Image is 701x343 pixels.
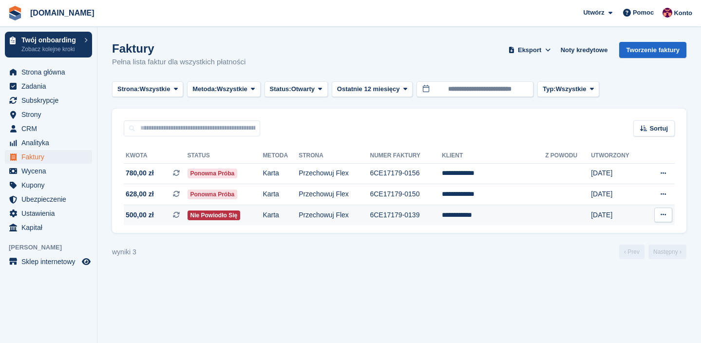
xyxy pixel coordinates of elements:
[299,148,370,164] th: Strona
[9,243,97,252] span: [PERSON_NAME]
[21,221,80,234] span: Kapitał
[556,84,587,94] span: Wszystkie
[370,205,442,225] td: 6CE17179-0139
[112,57,246,68] p: Pełna lista faktur dla wszystkich płatności
[187,81,260,97] button: Metoda: Wszystkie
[545,148,591,164] th: Z powodu
[26,5,98,21] a: [DOMAIN_NAME]
[21,122,80,135] span: CRM
[5,79,92,93] a: menu
[649,124,668,133] span: Sortuj
[263,205,299,225] td: Karta
[21,65,80,79] span: Strona główna
[633,8,654,18] span: Pomoc
[5,122,92,135] a: menu
[265,81,328,97] button: Status: Otwarty
[5,164,92,178] a: menu
[8,6,22,20] img: stora-icon-8386f47178a22dfd0bd8f6a31ec36ba5ce8667c1dd55bd0f319d3a0aa187defe.svg
[21,192,80,206] span: Ubezpieczenie
[5,178,92,192] a: menu
[537,81,599,97] button: Typ: Wszystkie
[543,84,555,94] span: Typ:
[21,136,80,150] span: Analityka
[518,45,541,55] span: Eksport
[5,192,92,206] a: menu
[332,81,413,97] button: Ostatnie 12 miesięcy
[583,8,604,18] span: Utwórz
[619,42,686,58] a: Tworzenie faktury
[507,42,553,58] button: Eksport
[5,150,92,164] a: menu
[21,108,80,121] span: Strony
[370,184,442,205] td: 6CE17179-0150
[21,79,80,93] span: Zadania
[21,207,80,220] span: Ustawienia
[188,169,238,178] span: Ponowna próba
[5,221,92,234] a: menu
[591,184,645,205] td: [DATE]
[188,210,241,220] span: Nie powiodło się
[5,32,92,57] a: Twój onboarding Zobacz kolejne kroki
[263,148,299,164] th: Metoda
[5,108,92,121] a: menu
[21,37,79,43] p: Twój onboarding
[648,245,686,259] a: Następny
[291,84,315,94] span: Otwarty
[124,148,188,164] th: Kwota
[21,178,80,192] span: Kupony
[112,247,136,257] div: wyniki 3
[192,84,217,94] span: Metoda:
[5,207,92,220] a: menu
[299,163,370,184] td: Przechowuj Flex
[126,189,154,199] span: 628,00 zł
[263,163,299,184] td: Karta
[112,81,183,97] button: Strona: Wszystkie
[442,148,545,164] th: Klient
[299,205,370,225] td: Przechowuj Flex
[263,184,299,205] td: Karta
[5,65,92,79] a: menu
[21,45,79,54] p: Zobacz kolejne kroki
[21,94,80,107] span: Subskrypcje
[370,163,442,184] td: 6CE17179-0156
[126,168,154,178] span: 780,00 zł
[299,184,370,205] td: Przechowuj Flex
[591,163,645,184] td: [DATE]
[337,84,400,94] span: Ostatnie 12 miesięcy
[591,205,645,225] td: [DATE]
[674,8,692,18] span: Konto
[21,150,80,164] span: Faktury
[117,84,140,94] span: Strona:
[619,245,644,259] a: Poprzedni
[617,245,688,259] nav: Page
[188,190,238,199] span: Ponowna próba
[5,94,92,107] a: menu
[557,42,612,58] a: Noty kredytowe
[140,84,171,94] span: Wszystkie
[5,255,92,268] a: menu
[270,84,291,94] span: Status:
[188,148,263,164] th: Status
[21,255,80,268] span: Sklep internetowy
[21,164,80,178] span: Wycena
[5,136,92,150] a: menu
[217,84,247,94] span: Wszystkie
[112,42,246,55] h1: Faktury
[126,210,154,220] span: 500,00 zł
[80,256,92,267] a: Podgląd sklepu
[663,8,672,18] img: Mateusz Kacwin
[591,148,645,164] th: Utworzony
[370,148,442,164] th: Numer faktury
